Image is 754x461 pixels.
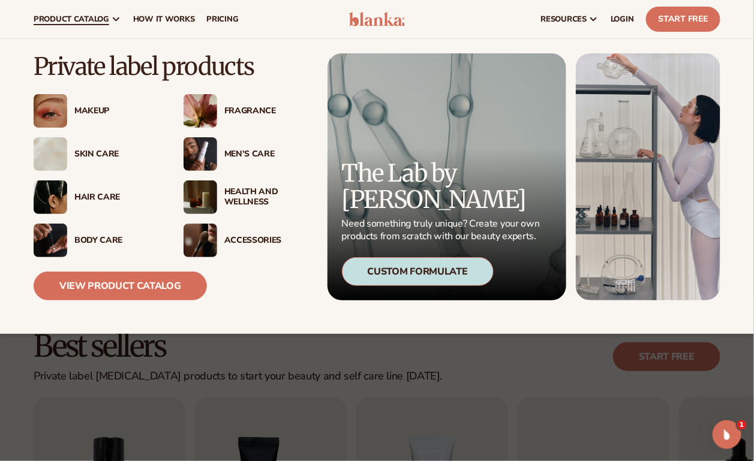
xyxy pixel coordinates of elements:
span: LOGIN [611,14,634,24]
img: Pink blooming flower. [184,94,217,128]
iframe: Intercom live chat [713,420,741,449]
img: Male holding moisturizer bottle. [184,137,217,171]
a: Female with makeup brush. Accessories [184,224,310,257]
img: Female with glitter eye makeup. [34,94,67,128]
span: product catalog [34,14,109,24]
img: Female in lab with equipment. [576,53,720,300]
img: Female hair pulled back with clips. [34,180,67,214]
img: logo [349,12,405,26]
span: 1 [737,420,747,430]
span: pricing [206,14,238,24]
a: Start Free [646,7,720,32]
div: Custom Formulate [342,257,494,286]
a: Female with glitter eye makeup. Makeup [34,94,160,128]
p: Need something truly unique? Create your own products from scratch with our beauty experts. [342,218,543,243]
span: resources [541,14,587,24]
a: Cream moisturizer swatch. Skin Care [34,137,160,171]
div: Health And Wellness [224,187,310,207]
p: Private label products [34,53,310,80]
span: How It Works [133,14,195,24]
img: Cream moisturizer swatch. [34,137,67,171]
a: Pink blooming flower. Fragrance [184,94,310,128]
div: Skin Care [74,149,160,159]
a: Candles and incense on table. Health And Wellness [184,180,310,214]
div: Hair Care [74,192,160,203]
div: Fragrance [224,106,310,116]
div: Body Care [74,236,160,246]
a: Male holding moisturizer bottle. Men’s Care [184,137,310,171]
div: Men’s Care [224,149,310,159]
p: The Lab by [PERSON_NAME] [342,160,543,213]
a: Female hair pulled back with clips. Hair Care [34,180,160,214]
div: Makeup [74,106,160,116]
img: Candles and incense on table. [184,180,217,214]
a: View Product Catalog [34,272,207,300]
a: Male hand applying moisturizer. Body Care [34,224,160,257]
div: Accessories [224,236,310,246]
img: Male hand applying moisturizer. [34,224,67,257]
img: Female with makeup brush. [184,224,217,257]
a: Microscopic product formula. The Lab by [PERSON_NAME] Need something truly unique? Create your ow... [328,53,566,300]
